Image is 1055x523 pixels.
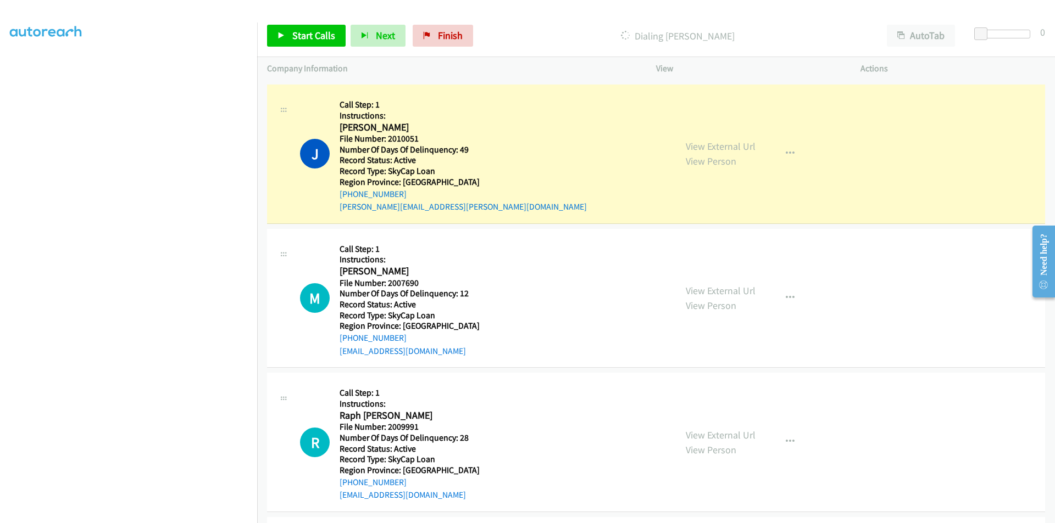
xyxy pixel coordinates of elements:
a: [PHONE_NUMBER] [340,477,407,487]
a: Finish [413,25,473,47]
span: Next [376,29,395,42]
div: 0 [1040,25,1045,40]
h5: Number Of Days Of Delinquency: 28 [340,432,480,443]
h5: Region Province: [GEOGRAPHIC_DATA] [340,465,480,476]
p: View [656,62,841,75]
h1: J [300,139,330,168]
p: Dialing [PERSON_NAME] [488,29,867,43]
a: View Person [686,155,736,167]
span: Finish [438,29,463,42]
a: View External Url [686,140,756,153]
a: View External Url [686,429,756,441]
h2: Raph [PERSON_NAME] [340,409,480,422]
a: View External Url [686,284,756,297]
h5: Record Type: SkyCap Loan [340,310,480,321]
h5: Record Status: Active [340,155,587,166]
div: The call is yet to be attempted [300,283,330,313]
h1: M [300,283,330,313]
a: [PHONE_NUMBER] [340,189,407,199]
h2: [PERSON_NAME] [340,121,587,134]
a: [PHONE_NUMBER] [340,333,407,343]
h5: Call Step: 1 [340,99,587,110]
p: Company Information [267,62,636,75]
h5: Record Type: SkyCap Loan [340,454,480,465]
h5: Call Step: 1 [340,244,480,255]
a: View Person [686,443,736,456]
div: The call is yet to be attempted [300,428,330,457]
h5: File Number: 2010051 [340,133,587,144]
h5: File Number: 2007690 [340,278,480,289]
h5: Record Type: SkyCap Loan [340,166,587,177]
span: Start Calls [292,29,335,42]
h2: [PERSON_NAME] [340,265,480,278]
h5: Call Step: 1 [340,387,480,398]
a: [EMAIL_ADDRESS][DOMAIN_NAME] [340,346,466,356]
h1: R [300,428,330,457]
p: Actions [860,62,1045,75]
h5: Record Status: Active [340,299,480,310]
button: AutoTab [887,25,955,47]
h5: Region Province: [GEOGRAPHIC_DATA] [340,320,480,331]
a: [PERSON_NAME][EMAIL_ADDRESS][PERSON_NAME][DOMAIN_NAME] [340,201,587,212]
h5: Instructions: [340,110,587,121]
h5: Instructions: [340,398,480,409]
h5: Instructions: [340,254,480,265]
div: Delay between calls (in seconds) [980,30,1030,38]
h5: Number Of Days Of Delinquency: 49 [340,144,587,155]
a: Start Calls [267,25,346,47]
a: View Person [686,299,736,312]
h5: File Number: 2009991 [340,421,480,432]
iframe: Resource Center [1023,218,1055,305]
h5: Record Status: Active [340,443,480,454]
h5: Number Of Days Of Delinquency: 12 [340,288,480,299]
button: Next [351,25,406,47]
h5: Region Province: [GEOGRAPHIC_DATA] [340,177,587,188]
a: [EMAIL_ADDRESS][DOMAIN_NAME] [340,490,466,500]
